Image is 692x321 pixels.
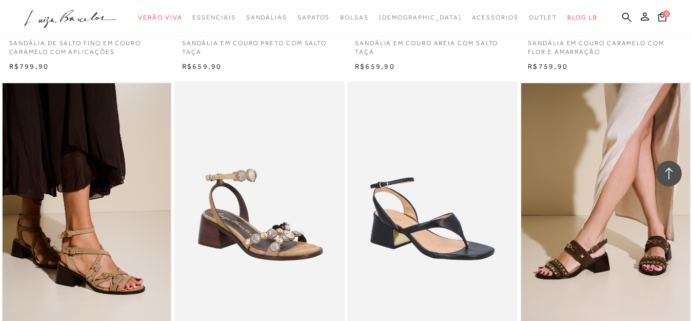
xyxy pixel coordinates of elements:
span: BLOG LB [567,14,597,21]
a: SANDÁLIA EM COURO PRETO COM SALTO TAÇA [174,33,345,56]
a: categoryNavScreenReaderText [472,8,519,27]
span: Sandálias [246,14,287,21]
a: categoryNavScreenReaderText [529,8,558,27]
span: Acessórios [472,14,519,21]
span: R$659,90 [355,62,395,70]
span: 0 [663,10,670,17]
span: Outlet [529,14,558,21]
span: [DEMOGRAPHIC_DATA] [379,14,462,21]
a: categoryNavScreenReaderText [192,8,235,27]
a: noSubCategoriesText [379,8,462,27]
a: categoryNavScreenReaderText [246,8,287,27]
a: categoryNavScreenReaderText [298,8,330,27]
a: categoryNavScreenReaderText [340,8,369,27]
span: Verão Viva [138,14,182,21]
a: BLOG LB [567,8,597,27]
a: SANDÁLIA EM COURO AREIA COM SALTO TAÇA [347,33,518,56]
a: categoryNavScreenReaderText [138,8,182,27]
span: Sapatos [298,14,330,21]
span: Bolsas [340,14,369,21]
span: Essenciais [192,14,235,21]
a: SANDÁLIA DE SALTO FINO EM COURO CARAMELO COM APLICAÇÕES [2,33,172,56]
a: SANDÁLIA EM COURO CARAMELO COM FLOR E AMARRAÇÃO [520,33,690,56]
span: R$799,90 [9,62,49,70]
span: R$759,90 [528,62,568,70]
span: R$659,90 [182,62,222,70]
button: 0 [655,11,669,25]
